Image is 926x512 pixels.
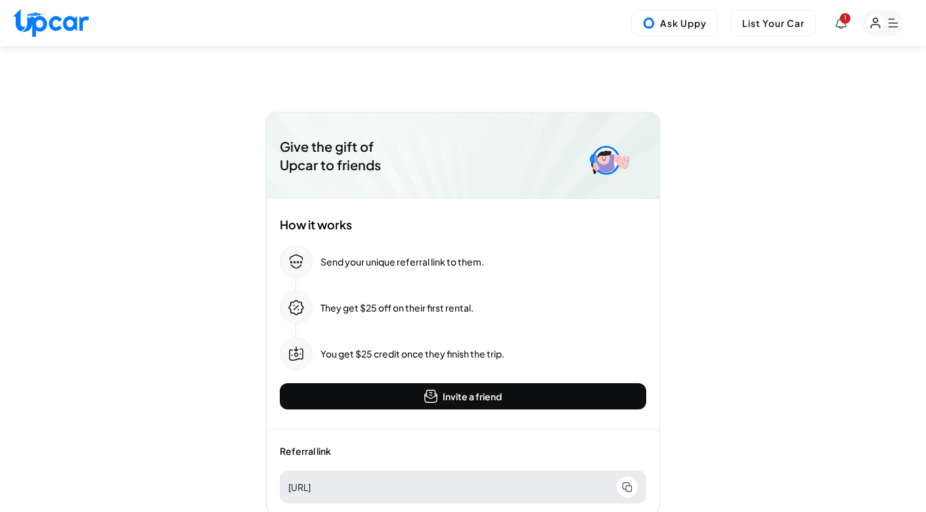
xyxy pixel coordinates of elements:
img: refer [288,300,304,315]
button: Invite a friend [280,383,646,409]
p: Give the gift of Upcar to friends [280,137,398,174]
p: You get $25 credit once they finish the trip. [320,347,504,360]
img: Refer a friend illustration [559,126,646,186]
span: Invite a friend [443,390,502,403]
img: refer [288,346,304,361]
h2: How it works [280,218,646,232]
img: Upcar Logo [13,9,89,37]
p: They get $25 off on their first rental. [320,301,474,314]
h3: Referral link [280,444,646,457]
div: View Notifications [835,17,847,29]
span: [URL] [288,480,611,494]
img: refer [288,254,304,269]
img: refer [622,482,632,492]
p: Send your unique referral link to them. [320,255,484,268]
img: refer [424,390,437,403]
img: Uppy [642,16,655,30]
button: Ask Uppy [631,10,718,36]
img: background [267,112,659,199]
span: You have new notifications [840,13,850,24]
button: List Your Car [731,10,816,36]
